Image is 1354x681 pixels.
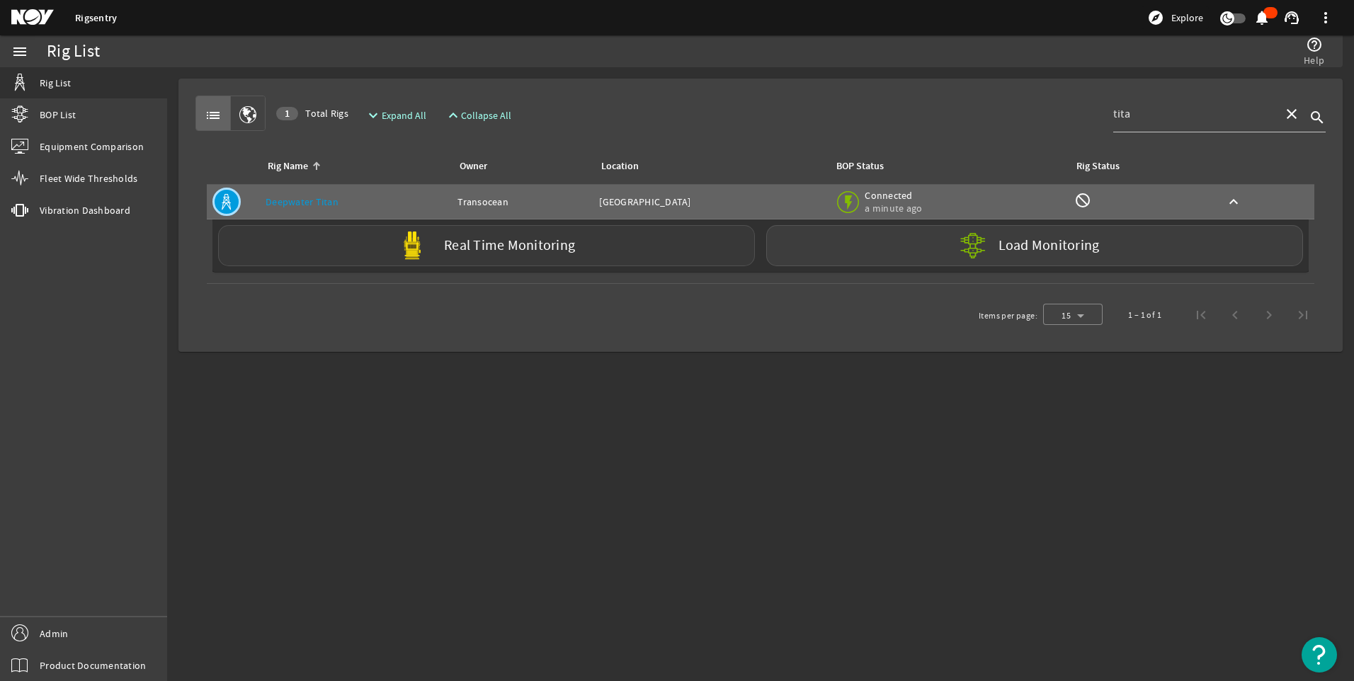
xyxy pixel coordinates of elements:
div: 1 [276,107,298,120]
span: Vibration Dashboard [40,203,130,217]
div: Owner [460,159,487,174]
span: Product Documentation [40,658,146,673]
a: Load Monitoring [761,225,1309,266]
mat-icon: vibration [11,202,28,219]
div: Items per page: [979,309,1037,323]
mat-icon: menu [11,43,28,60]
div: Rig Name [268,159,308,174]
i: search [1309,109,1326,126]
a: Real Time Monitoring [212,225,761,266]
span: Equipment Comparison [40,139,144,154]
div: Rig List [47,45,100,59]
span: Expand All [382,108,426,122]
mat-icon: help_outline [1306,36,1323,53]
a: Rigsentry [75,11,117,25]
div: BOP Status [836,159,884,174]
div: Location [599,159,817,174]
span: Help [1304,53,1324,67]
mat-icon: close [1283,105,1300,122]
span: a minute ago [865,202,925,214]
mat-icon: support_agent [1283,9,1300,26]
span: BOP List [40,108,76,122]
mat-icon: notifications [1253,9,1270,26]
button: Collapse All [439,103,518,128]
input: Search... [1113,105,1272,122]
mat-icon: keyboard_arrow_up [1225,193,1242,210]
div: [GEOGRAPHIC_DATA] [599,195,823,209]
button: Expand All [359,103,432,128]
div: 1 – 1 of 1 [1128,308,1161,322]
span: Total Rigs [276,106,348,120]
mat-icon: expand_less [445,107,456,124]
img: Yellowpod.svg [398,231,426,260]
a: Deepwater Titan [266,195,338,208]
span: Collapse All [461,108,511,122]
div: Rig Status [1076,159,1120,174]
div: Rig Name [266,159,440,174]
span: Connected [865,189,925,202]
div: Location [601,159,639,174]
span: Admin [40,626,68,641]
div: Owner [457,159,582,174]
mat-icon: expand_more [365,107,376,124]
mat-icon: Rig Monitoring not available for this rig [1074,192,1091,209]
button: Explore [1142,6,1209,29]
button: more_vert [1309,1,1343,35]
mat-icon: list [205,107,222,124]
label: Load Monitoring [999,239,1100,253]
div: Transocean [457,195,588,209]
span: Explore [1171,11,1203,25]
label: Real Time Monitoring [444,239,575,253]
mat-icon: explore [1147,9,1164,26]
span: Rig List [40,76,71,90]
button: Open Resource Center [1302,637,1337,673]
span: Fleet Wide Thresholds [40,171,137,185]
